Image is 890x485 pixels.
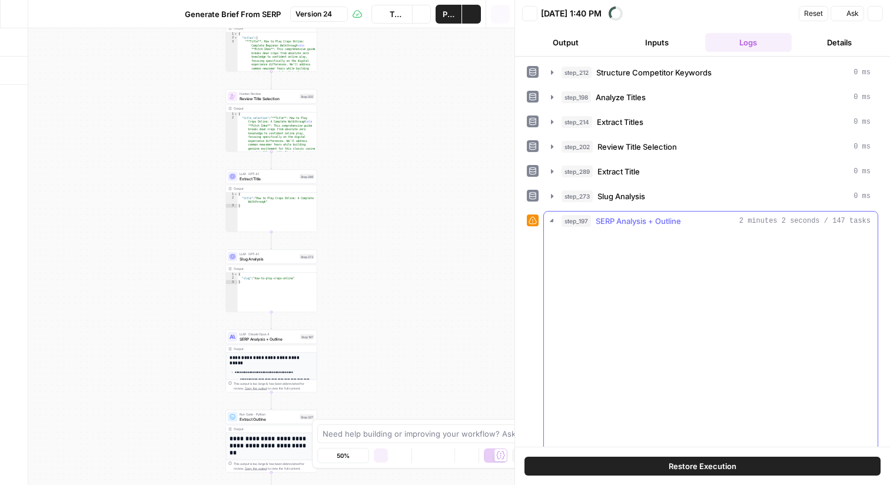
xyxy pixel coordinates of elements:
[271,72,273,89] g: Edge from step_214 to step_202
[705,33,792,52] button: Logs
[562,91,591,103] span: step_198
[854,92,871,103] span: 0 ms
[596,67,712,78] span: Structure Competitor Keywords
[226,170,317,232] div: LLM · GPT-4.1Extract TitleStep 289Output{ "title":"How to Play Craps Online: A Complete Walkthrou...
[226,116,238,170] div: 2
[240,256,297,262] span: Slug Analysis
[271,312,273,329] g: Edge from step_273 to step_197
[562,116,592,128] span: step_214
[544,212,878,230] button: 2 minutes 2 seconds / 147 tasks
[596,215,681,227] span: SERP Analysis + Outline
[226,32,238,37] div: 1
[854,67,871,78] span: 0 ms
[544,63,878,82] button: 0 ms
[271,232,273,249] g: Edge from step_289 to step_273
[234,193,238,197] span: Toggle code folding, rows 1 through 3
[562,190,593,202] span: step_273
[544,113,878,131] button: 0 ms
[240,416,297,422] span: Extract Outline
[226,196,238,204] div: 2
[300,174,314,179] div: Step 289
[234,347,301,351] div: Output
[226,281,238,285] div: 3
[597,141,677,153] span: Review Title Selection
[597,190,645,202] span: Slug Analysis
[226,9,317,72] div: Output{ "titles":[ "**Title**: How to Play Craps Online: Complete Beginner Walkthrough\n\n **Pitc...
[562,141,593,153] span: step_202
[371,5,413,24] button: Test Workflow
[226,90,317,152] div: Human ReviewReview Title SelectionStep 202Output{ "title_selection":"**Title**: How to Play Craps...
[562,215,591,227] span: step_197
[234,26,301,31] div: Output
[234,381,314,391] div: This output is too large & has been abbreviated for review. to view the full content.
[300,254,314,259] div: Step 273
[240,412,297,417] span: Run Code · Python
[234,461,314,471] div: This output is too large & has been abbreviated for review. to view the full content.
[240,171,297,176] span: LLM · GPT-4.1
[240,332,298,336] span: LLM · Claude Opus 4
[524,457,881,476] button: Restore Execution
[597,166,640,177] span: Extract Title
[596,91,646,103] span: Analyze Titles
[300,334,314,339] div: Step 197
[226,36,238,40] div: 2
[443,8,454,20] span: Publish
[226,40,238,94] div: 3
[799,6,828,21] button: Reset
[669,460,736,472] span: Restore Execution
[226,273,238,277] div: 1
[597,116,643,128] span: Extract Titles
[271,392,273,410] g: Edge from step_197 to step_327
[544,137,878,156] button: 0 ms
[226,276,238,281] div: 2
[234,186,301,191] div: Output
[226,193,238,197] div: 1
[562,166,593,177] span: step_289
[234,106,301,111] div: Output
[240,336,298,342] span: SERP Analysis + Outline
[226,204,238,208] div: 3
[240,176,297,182] span: Extract Title
[854,191,871,202] span: 0 ms
[522,33,609,52] button: Output
[300,94,314,99] div: Step 202
[167,5,288,24] button: Generate Brief From SERP
[226,250,317,312] div: LLM · GPT-4.1Slug AnalysisStep 273Output{ "slug":"how-to-play-craps-online"}
[436,5,461,24] button: Publish
[300,414,314,420] div: Step 327
[234,266,301,271] div: Output
[240,95,297,101] span: Review Title Selection
[295,9,332,19] span: Version 24
[544,88,878,107] button: 0 ms
[613,33,700,52] button: Inputs
[245,387,267,390] span: Copy the output
[234,427,301,431] div: Output
[337,451,350,460] span: 50%
[234,113,238,117] span: Toggle code folding, rows 1 through 3
[290,6,348,22] button: Version 24
[796,33,883,52] button: Details
[234,273,238,277] span: Toggle code folding, rows 1 through 3
[562,67,592,78] span: step_212
[234,32,238,37] span: Toggle code folding, rows 1 through 9
[854,141,871,152] span: 0 ms
[544,187,878,206] button: 0 ms
[240,91,297,96] span: Human Review
[234,36,238,40] span: Toggle code folding, rows 2 through 8
[390,8,406,20] span: Test Workflow
[739,216,871,226] span: 2 minutes 2 seconds / 147 tasks
[854,117,871,127] span: 0 ms
[226,113,238,117] div: 1
[271,152,273,169] g: Edge from step_202 to step_289
[245,467,267,470] span: Copy the output
[240,252,297,256] span: LLM · GPT-4.1
[185,8,281,20] span: Generate Brief From SERP
[846,8,859,19] span: Ask
[854,166,871,177] span: 0 ms
[831,6,864,21] button: Ask
[804,8,823,19] span: Reset
[544,162,878,181] button: 0 ms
